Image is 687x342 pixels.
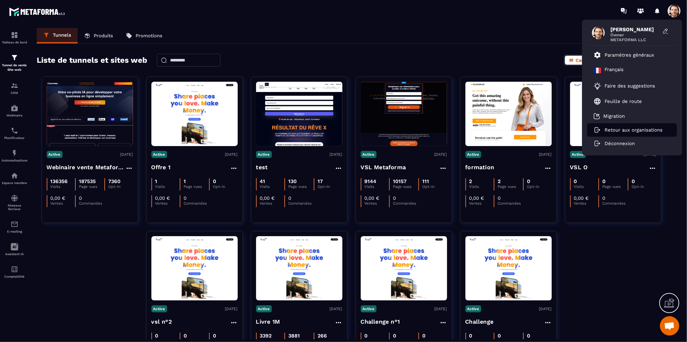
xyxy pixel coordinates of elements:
p: Migration [603,113,625,119]
p: 0,00 € [155,195,170,201]
p: 9144 [365,178,377,184]
p: 0,00 € [51,195,66,201]
a: Promotions [119,28,169,43]
a: Assistant IA [2,238,27,261]
p: Français [605,67,624,74]
p: Visits [51,184,75,189]
a: Faire des suggestions [594,82,663,90]
p: 111 [422,178,429,184]
p: CRM [2,91,27,95]
p: 1 [155,178,157,184]
p: Commandes [184,201,208,206]
p: 0 [602,178,606,184]
p: 3392 [260,333,272,339]
p: E-mailing [2,230,27,233]
img: image [151,84,238,144]
img: image [570,84,656,144]
p: Ventes [365,201,389,206]
p: Page vues [79,184,104,189]
a: formationformationTableau de bord [2,26,27,49]
p: Produits [94,33,113,39]
p: 0 [184,195,186,201]
p: 0,00 € [365,195,380,201]
div: Mở cuộc trò chuyện [660,316,679,336]
p: 0 [213,178,216,184]
p: Assistant IA [2,252,27,256]
p: Page vues [184,184,209,189]
p: [DATE] [225,307,238,311]
p: 0,00 € [469,195,484,201]
a: Feuille de route [594,97,642,105]
h4: test [256,163,268,172]
p: [DATE] [225,152,238,157]
p: 0 [602,195,605,201]
p: [DATE] [434,152,447,157]
a: accountantaccountantComptabilité [2,261,27,283]
p: Comptabilité [2,275,27,278]
span: Owner [610,32,659,37]
p: [DATE] [434,307,447,311]
p: 0 [632,178,635,184]
p: 0,00 € [574,195,589,201]
p: Opt-in [108,184,133,189]
p: Page vues [288,184,314,189]
p: Ventes [51,201,75,206]
p: Retour aux organisations [605,127,663,133]
p: Tunnels [53,32,71,38]
p: [DATE] [539,307,552,311]
p: Visits [155,184,180,189]
p: Commandes [79,201,103,206]
img: image [256,82,342,146]
p: 1 [184,178,186,184]
a: Migration [594,113,625,119]
p: Active [465,151,481,158]
img: formation [11,82,18,89]
p: Visits [574,184,598,189]
p: Ventes [574,201,598,206]
h4: formation [465,163,494,172]
img: image [361,238,447,299]
img: scheduler [11,127,18,134]
p: 41 [260,178,265,184]
p: 266 [318,333,327,339]
p: [DATE] [120,152,133,157]
p: 2 [469,178,472,184]
p: Automatisations [2,159,27,162]
img: image [151,238,238,299]
p: Active [361,305,377,312]
p: Opt-in [632,184,656,189]
p: Visits [260,184,284,189]
p: Tableau de bord [2,41,27,44]
img: image [465,82,552,146]
img: automations [11,104,18,112]
p: Opt-in [527,184,551,189]
p: Promotions [136,33,162,39]
a: automationsautomationsEspace membre [2,167,27,189]
img: email [11,220,18,228]
p: 2 [498,178,501,184]
p: Réseaux Sociaux [2,204,27,211]
img: accountant [11,265,18,273]
img: image [256,238,342,299]
p: Déconnexion [605,141,635,146]
p: Planificateur [2,136,27,140]
a: Tunnels [37,28,78,43]
img: automations [11,172,18,180]
p: Active [151,305,167,312]
p: 130 [288,178,297,184]
a: emailemailE-mailing [2,216,27,238]
p: 10157 [393,178,406,184]
p: Tunnel de vente Site web [2,63,27,72]
h4: VSL O [570,163,588,172]
p: 7360 [108,178,120,184]
p: Visits [365,184,389,189]
p: 0 [365,333,368,339]
p: Visits [469,184,494,189]
p: Active [465,305,481,312]
p: Active [256,151,272,158]
p: 0 [498,333,501,339]
h2: Liste de tunnels et sites web [37,54,147,67]
p: Feuille de route [605,98,642,104]
a: Paramètres généraux [594,51,654,59]
img: formation [11,54,18,61]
